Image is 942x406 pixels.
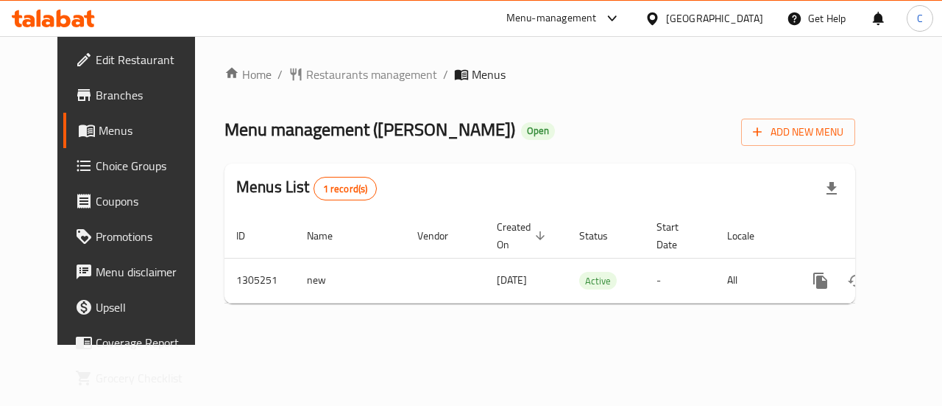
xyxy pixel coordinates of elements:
a: Branches [63,77,215,113]
td: 1305251 [224,258,295,303]
span: Choice Groups [96,157,203,175]
span: Add New Menu [753,123,843,141]
span: Restaurants management [306,66,437,83]
span: Menus [472,66,506,83]
span: Created On [497,218,550,253]
span: Status [579,227,627,245]
div: Total records count [314,177,378,200]
div: Export file [814,171,849,206]
h2: Menus List [236,176,377,200]
li: / [277,66,283,83]
span: Grocery Checklist [96,369,203,387]
span: 1 record(s) [314,182,377,196]
a: Edit Restaurant [63,42,215,77]
span: ID [236,227,264,245]
span: Open [521,125,555,137]
span: [DATE] [497,270,527,290]
button: more [803,263,838,298]
span: Locale [727,227,773,245]
span: Edit Restaurant [96,51,203,69]
span: Upsell [96,298,203,316]
div: Open [521,122,555,140]
li: / [443,66,448,83]
span: Start Date [656,218,698,253]
span: Coverage Report [96,334,203,351]
a: Upsell [63,290,215,325]
a: Coupons [63,183,215,219]
td: - [645,258,715,303]
span: Coupons [96,192,203,210]
a: Restaurants management [288,66,437,83]
a: Menus [63,113,215,148]
a: Coverage Report [63,325,215,360]
td: All [715,258,791,303]
span: Menu management ( [PERSON_NAME] ) [224,113,515,146]
span: Vendor [417,227,467,245]
span: Menus [99,122,203,139]
span: Promotions [96,228,203,245]
span: Active [579,273,617,290]
div: [GEOGRAPHIC_DATA] [666,10,763,27]
a: Home [224,66,272,83]
a: Menu disclaimer [63,254,215,290]
span: C [917,10,923,27]
span: Name [307,227,352,245]
a: Grocery Checklist [63,360,215,396]
span: Branches [96,86,203,104]
a: Promotions [63,219,215,254]
nav: breadcrumb [224,66,855,83]
td: new [295,258,406,303]
div: Menu-management [506,10,597,27]
span: Menu disclaimer [96,263,203,281]
button: Change Status [838,263,874,298]
a: Choice Groups [63,148,215,183]
button: Add New Menu [741,119,855,146]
